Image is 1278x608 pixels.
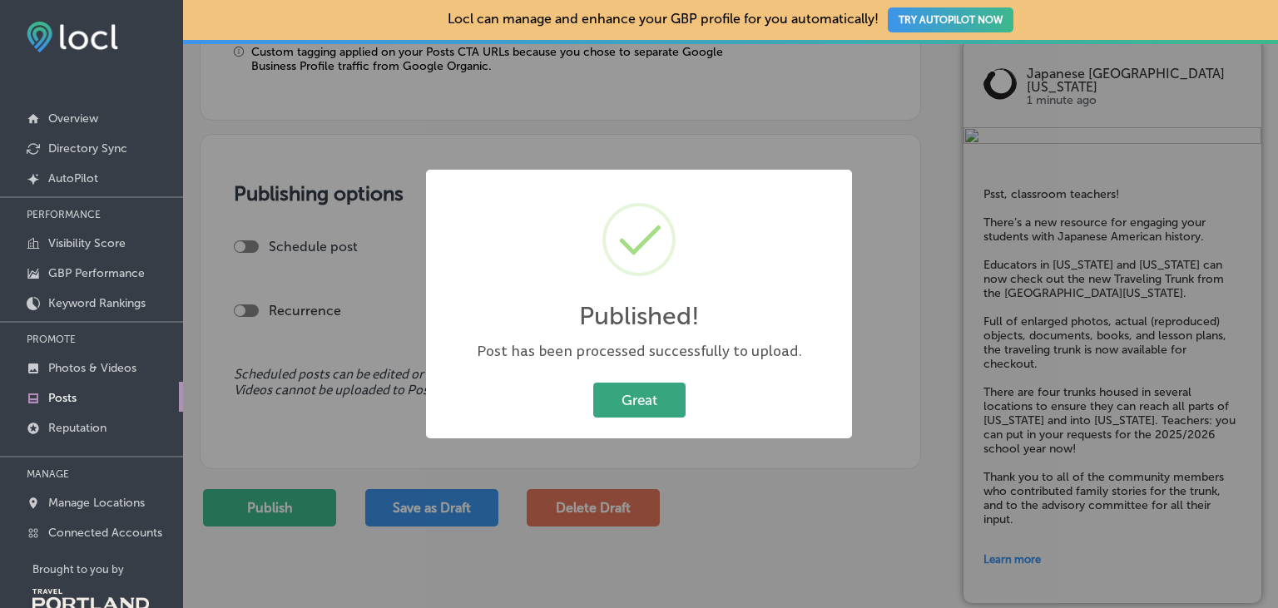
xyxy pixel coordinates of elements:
[593,383,686,417] button: Great
[48,266,145,280] p: GBP Performance
[48,236,126,250] p: Visibility Score
[48,141,127,156] p: Directory Sync
[48,111,98,126] p: Overview
[48,171,98,185] p: AutoPilot
[48,421,106,435] p: Reputation
[48,361,136,375] p: Photos & Videos
[443,341,835,362] div: Post has been processed successfully to upload.
[579,301,700,331] h2: Published!
[48,296,146,310] p: Keyword Rankings
[27,22,118,52] img: fda3e92497d09a02dc62c9cd864e3231.png
[48,526,162,540] p: Connected Accounts
[888,7,1013,32] button: TRY AUTOPILOT NOW
[48,391,77,405] p: Posts
[48,496,145,510] p: Manage Locations
[32,563,183,576] p: Brought to you by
